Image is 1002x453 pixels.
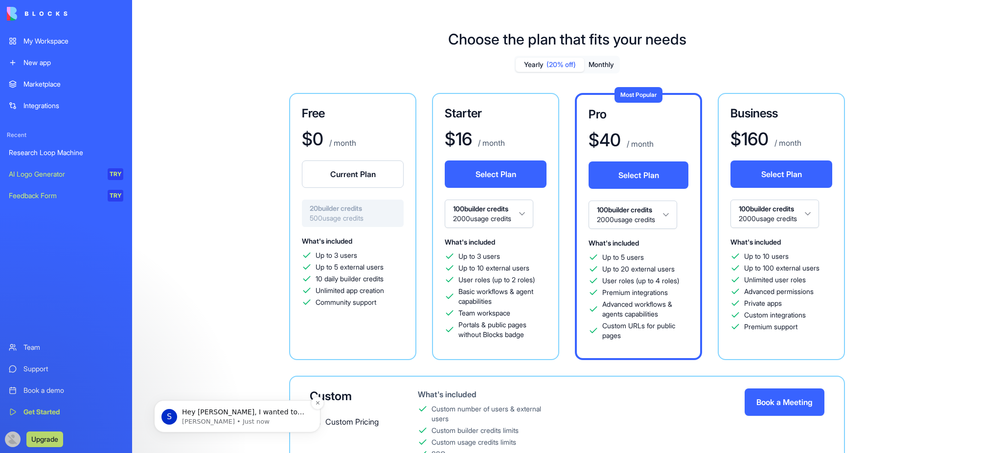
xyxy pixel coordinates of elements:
a: Book a demo [3,381,129,400]
span: Up to 3 users [316,250,357,260]
button: Current Plan [302,160,404,188]
div: TRY [108,190,123,202]
div: Get Started [23,407,123,417]
span: Portals & public pages without Blocks badge [458,320,547,340]
a: Upgrade [26,434,63,444]
span: Premium integrations [602,288,668,297]
button: Select Plan [730,160,832,188]
iframe: Intercom notifications message [139,339,335,448]
a: Team [3,338,129,357]
button: Select Plan [589,161,688,189]
div: What's included [418,388,554,400]
span: Up to 3 users [458,251,500,261]
span: 500 usage credits [310,213,396,223]
span: 20 builder credits [310,204,396,213]
span: Up to 10 external users [458,263,529,273]
span: Basic workflows & agent capabilities [458,287,547,306]
span: Hey [PERSON_NAME], I wanted to reach out to make sure everything in Blocks is running smoothly. I... [43,69,169,136]
a: AI Logo GeneratorTRY [3,164,129,184]
span: Team workspace [458,308,510,318]
span: User roles (up to 2 roles) [458,275,535,285]
h1: $ 160 [730,129,769,149]
div: Research Loop Machine [9,148,123,158]
div: Support [23,364,123,374]
span: Custom URLs for public pages [602,321,688,340]
a: New app [3,53,129,72]
span: What's included [302,237,352,245]
div: Feedback Form [9,191,101,201]
img: logo [7,7,68,21]
span: What's included [445,238,495,246]
div: New app [23,58,123,68]
div: TRY [108,168,123,180]
a: Research Loop Machine [3,143,129,162]
span: Up to 5 users [602,252,644,262]
a: Get Started [3,402,129,422]
span: Unlimited user roles [744,275,806,285]
button: Book a Meeting [745,388,824,416]
span: Up to 5 external users [316,262,384,272]
span: Advanced workflows & agents capabilities [602,299,688,319]
div: Custom number of users & external users [432,404,554,424]
span: Premium support [744,322,797,332]
div: Marketplace [23,79,123,89]
button: Yearly [516,58,584,72]
span: 10 daily builder credits [316,274,384,284]
span: Custom Pricing [325,416,379,428]
button: Upgrade [26,431,63,447]
h3: Business [730,106,832,121]
div: Custom builder credits limits [432,426,519,435]
h1: $ 40 [589,130,621,150]
p: Message from Sharon, sent Just now [43,79,169,88]
div: Profile image for Sharon [22,70,38,86]
div: Custom usage credits limits [432,437,516,447]
div: Book a demo [23,385,123,395]
div: AI Logo Generator [9,169,101,179]
span: Up to 100 external users [744,263,820,273]
p: / month [625,138,654,150]
img: ACg8ocK_rETbicMuS5f7NU881n_RznKrkkeAazLvAQJ8esA251rmHw=s96-c [5,431,21,447]
span: Up to 10 users [744,251,789,261]
span: (20% off) [547,60,576,69]
span: Custom integrations [744,310,806,320]
h3: Starter [445,106,547,121]
a: Feedback FormTRY [3,186,129,205]
span: Most Popular [620,91,657,98]
a: Support [3,359,129,379]
p: / month [327,137,356,149]
button: Dismiss notification [172,58,184,71]
span: What's included [589,239,639,247]
span: Community support [316,297,376,307]
span: Unlimited app creation [316,286,384,295]
span: Private apps [744,298,782,308]
a: My Workspace [3,31,129,51]
h1: Choose the plan that fits your needs [448,30,686,48]
h1: $ 16 [445,129,472,149]
a: Marketplace [3,74,129,94]
h3: Pro [589,107,688,122]
p: / month [476,137,505,149]
button: Select Plan [445,160,547,188]
a: Integrations [3,96,129,115]
div: Custom [310,388,387,404]
span: Advanced permissions [744,287,814,296]
h1: $ 0 [302,129,323,149]
div: message notification from Sharon, Just now. Hey Damien, I wanted to reach out to make sure everyt... [15,62,181,94]
div: Integrations [23,101,123,111]
h3: Free [302,106,404,121]
div: My Workspace [23,36,123,46]
span: Recent [3,131,129,139]
p: / month [773,137,801,149]
span: Up to 20 external users [602,264,675,274]
div: Team [23,342,123,352]
span: What's included [730,238,781,246]
span: User roles (up to 4 roles) [602,276,679,286]
button: Monthly [584,58,618,72]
